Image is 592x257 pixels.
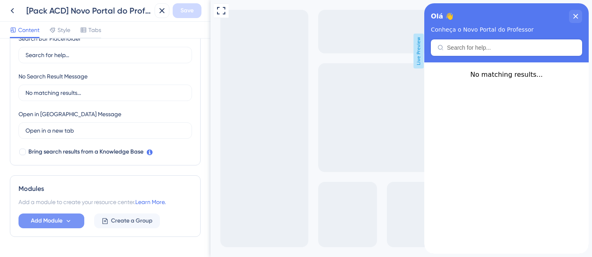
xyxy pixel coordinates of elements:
[94,213,160,228] button: Create a Group
[5,2,42,12] span: Get Started
[46,67,118,75] span: No matching results...
[28,147,143,157] span: Bring search results from a Knowledge Base
[18,71,88,81] div: No Search Result Message
[31,216,62,226] span: Add Module
[47,4,50,11] div: 3
[88,25,101,35] span: Tabs
[18,109,121,119] div: Open in [GEOGRAPHIC_DATA] Message
[135,199,166,205] a: Learn More.
[203,34,213,69] span: Live Preview
[18,184,192,194] div: Modules
[25,126,185,135] input: Open in a new tab
[18,25,39,35] span: Content
[23,41,151,48] input: Search for help...
[145,7,158,20] div: close resource center
[173,3,201,18] button: Save
[25,50,185,60] input: Search for help...
[58,25,70,35] span: Style
[18,213,84,228] button: Add Module
[18,34,81,44] div: Search Bar Placeholder
[7,7,29,19] span: Olá 👋
[111,216,153,226] span: Create a Group
[26,5,151,16] div: [Pack ACD] Novo Portal do Professor
[7,23,109,30] span: Conheça o Novo Portal do Professor
[25,88,185,97] input: No matching results...
[180,6,194,16] span: Save
[18,199,135,205] span: Add a module to create your resource center.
